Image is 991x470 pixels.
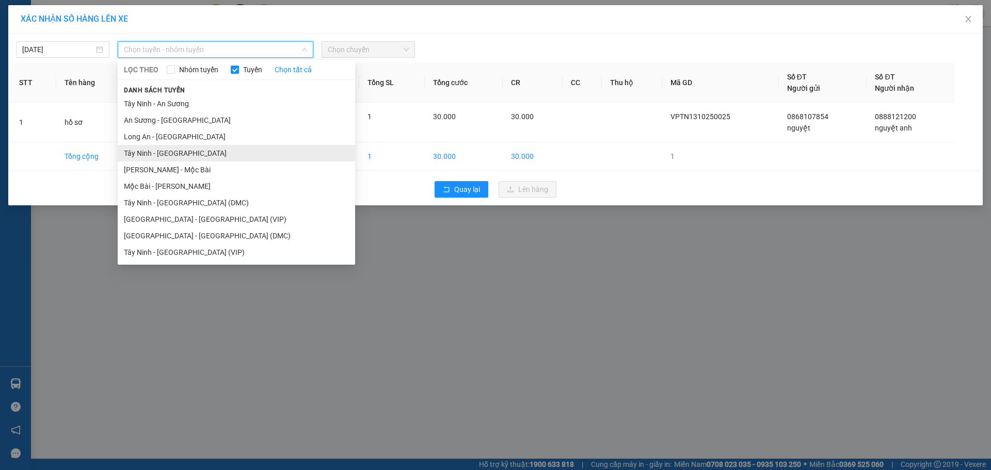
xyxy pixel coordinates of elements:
td: Tổng cộng [56,142,133,171]
span: rollback [443,186,450,194]
button: uploadLên hàng [499,181,556,198]
td: 30.000 [503,142,563,171]
th: Tổng SL [359,63,425,103]
span: 30.000 [511,112,534,121]
td: 30.000 [425,142,503,171]
li: Mộc Bài - [PERSON_NAME] [118,178,355,195]
span: XÁC NHẬN SỐ HÀNG LÊN XE [21,14,128,24]
li: An Sương - [GEOGRAPHIC_DATA] [118,112,355,128]
li: Tây Ninh - An Sương [118,95,355,112]
span: Nhóm tuyến [175,64,222,75]
button: rollbackQuay lại [435,181,488,198]
th: CC [563,63,602,103]
span: 0888121200 [875,112,916,121]
span: close [964,15,972,23]
li: Tây Ninh - [GEOGRAPHIC_DATA] (DMC) [118,195,355,211]
span: down [301,46,308,53]
a: Chọn tất cả [275,64,312,75]
li: Long An - [GEOGRAPHIC_DATA] [118,128,355,145]
li: Tây Ninh - [GEOGRAPHIC_DATA] (VIP) [118,244,355,261]
span: Số ĐT [787,73,807,81]
span: Danh sách tuyến [118,86,191,95]
span: Chọn tuyến - nhóm tuyến [124,42,307,57]
th: Tên hàng [56,63,133,103]
span: 1 [367,112,372,121]
span: Chọn chuyến [328,42,409,57]
li: [PERSON_NAME] - Mộc Bài [118,161,355,178]
span: Số ĐT [875,73,894,81]
span: nguyệt anh [875,124,912,132]
th: CR [503,63,563,103]
th: Tổng cước [425,63,503,103]
span: LỌC THEO [124,64,158,75]
span: nguyệt [787,124,810,132]
input: 14/10/2025 [22,44,94,55]
span: Tuyến [239,64,266,75]
span: Người gửi [787,84,820,92]
span: 30.000 [433,112,456,121]
span: Quay lại [454,184,480,195]
th: Thu hộ [602,63,662,103]
button: Close [954,5,983,34]
li: [GEOGRAPHIC_DATA] - [GEOGRAPHIC_DATA] (DMC) [118,228,355,244]
td: 1 [11,103,56,142]
span: VPTN1310250025 [670,112,730,121]
span: Người nhận [875,84,914,92]
li: Tây Ninh - [GEOGRAPHIC_DATA] [118,145,355,161]
td: hồ sơ [56,103,133,142]
li: [GEOGRAPHIC_DATA] - [GEOGRAPHIC_DATA] (VIP) [118,211,355,228]
span: 0868107854 [787,112,828,121]
th: STT [11,63,56,103]
td: 1 [359,142,425,171]
td: 1 [662,142,779,171]
th: Mã GD [662,63,779,103]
